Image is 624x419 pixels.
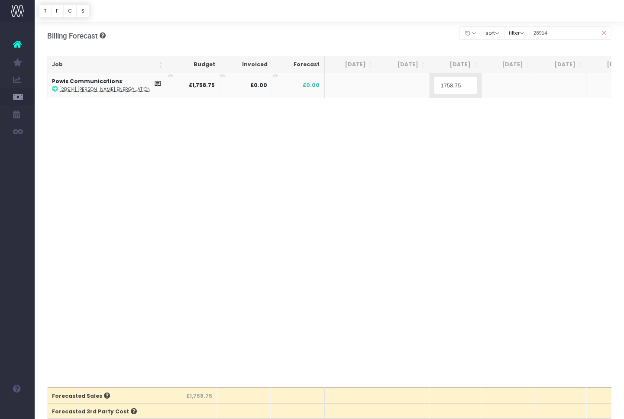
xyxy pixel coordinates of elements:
[303,81,320,89] span: £0.00
[481,26,504,40] button: sort
[59,86,151,93] abbr: [28914] Arise Renewable Energy UK, Great Harmeston Solar Farm Consultation
[52,77,122,85] strong: Powis Communications
[48,56,167,73] th: Job: activate to sort column ascending
[482,56,534,73] th: Oct 25: activate to sort column ascending
[48,403,163,419] th: Forecasted 3rd Party Cost
[167,56,220,73] th: Budget
[504,26,529,40] button: filter
[11,402,24,415] img: images/default_profile_image.png
[189,81,215,89] strong: £1,758.75
[430,56,482,73] th: Sep 25: activate to sort column ascending
[47,32,98,40] span: Billing Forecast
[325,56,377,73] th: Jul 25: activate to sort column ascending
[39,4,89,18] div: Vertical button group
[250,81,267,89] strong: £0.00
[76,4,89,18] button: S
[52,392,110,400] span: Forecasted Sales
[63,4,77,18] button: C
[51,4,64,18] button: F
[529,26,612,40] input: Search...
[377,56,430,73] th: Aug 25: activate to sort column ascending
[39,4,52,18] button: T
[220,56,272,73] th: Invoiced
[534,56,587,73] th: Nov 25: activate to sort column ascending
[48,73,167,97] td: :
[163,387,217,403] th: £1,758.75
[272,56,325,73] th: Forecast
